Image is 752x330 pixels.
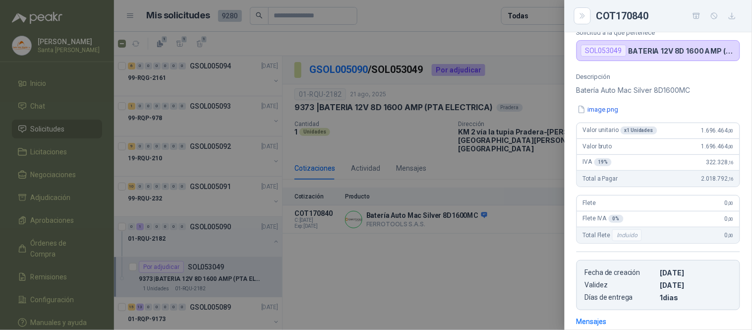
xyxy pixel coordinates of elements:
[728,128,734,133] span: ,00
[728,160,734,165] span: ,16
[725,199,734,206] span: 0
[701,175,734,182] span: 2.018.792
[728,144,734,149] span: ,00
[725,232,734,239] span: 0
[660,293,732,302] p: 1 dias
[596,8,740,24] div: COT170840
[577,104,620,115] button: image.png
[583,175,618,182] span: Total a Pagar
[577,73,740,80] p: Descripción
[577,84,740,96] p: Batería Auto Mac Silver 8D1600MC
[621,127,657,134] div: x 1 Unidades
[660,281,732,289] p: [DATE]
[660,268,732,277] p: [DATE]
[706,159,734,166] span: 322.328
[583,229,644,241] span: Total Flete
[583,127,657,134] span: Valor unitario
[701,127,734,134] span: 1.696.464
[728,233,734,238] span: ,00
[725,215,734,222] span: 0
[609,215,624,223] div: 0 %
[577,316,607,327] div: Mensajes
[583,158,612,166] span: IVA
[728,200,734,206] span: ,00
[577,10,588,22] button: Close
[583,143,612,150] span: Valor bruto
[581,45,627,57] div: SOL053049
[585,281,656,289] p: Validez
[577,29,740,36] p: Solicitud a la que pertenece
[585,293,656,302] p: Días de entrega
[583,215,624,223] span: Flete IVA
[594,158,612,166] div: 19 %
[612,229,642,241] div: Incluido
[629,47,736,55] p: BATERIA 12V 8D 1600 AMP (PTA ELECTRICA)
[728,216,734,222] span: ,00
[701,143,734,150] span: 1.696.464
[585,268,656,277] p: Fecha de creación
[583,199,596,206] span: Flete
[728,176,734,182] span: ,16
